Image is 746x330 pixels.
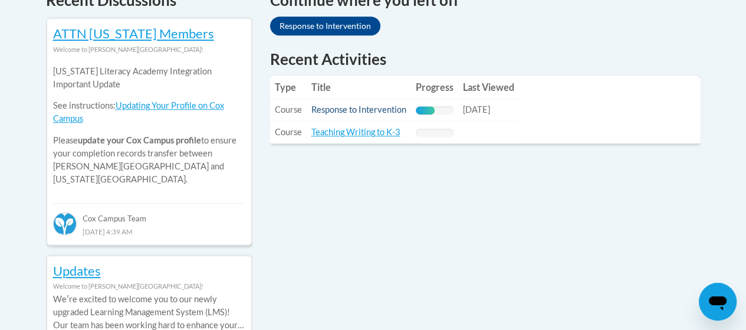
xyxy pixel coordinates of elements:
a: Teaching Writing to K-3 [311,127,400,137]
div: Cox Campus Team [53,203,245,224]
span: Course [275,104,302,115]
th: Last Viewed [458,76,519,99]
th: Title [307,76,411,99]
a: ATTN [US_STATE] Members [53,25,214,41]
div: [DATE] 4:39 AM [53,225,245,238]
div: Please to ensure your completion records transfer between [PERSON_NAME][GEOGRAPHIC_DATA] and [US_... [53,56,245,195]
img: Cox Campus Team [53,212,77,236]
th: Progress [411,76,458,99]
span: Course [275,127,302,137]
p: See instructions: [53,99,245,125]
div: Welcome to [PERSON_NAME][GEOGRAPHIC_DATA]! [53,280,245,293]
b: update your Cox Campus profile [78,135,201,145]
p: [US_STATE] Literacy Academy Integration Important Update [53,65,245,91]
iframe: Button to launch messaging window [699,283,737,321]
h1: Recent Activities [270,48,701,70]
th: Type [270,76,307,99]
a: Response to Intervention [311,104,406,115]
span: [DATE] [463,104,490,115]
a: Response to Intervention [270,17,380,35]
a: Updating Your Profile on Cox Campus [53,100,224,123]
a: Updates [53,263,101,279]
div: Welcome to [PERSON_NAME][GEOGRAPHIC_DATA]! [53,43,245,56]
div: Progress, % [416,106,435,115]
